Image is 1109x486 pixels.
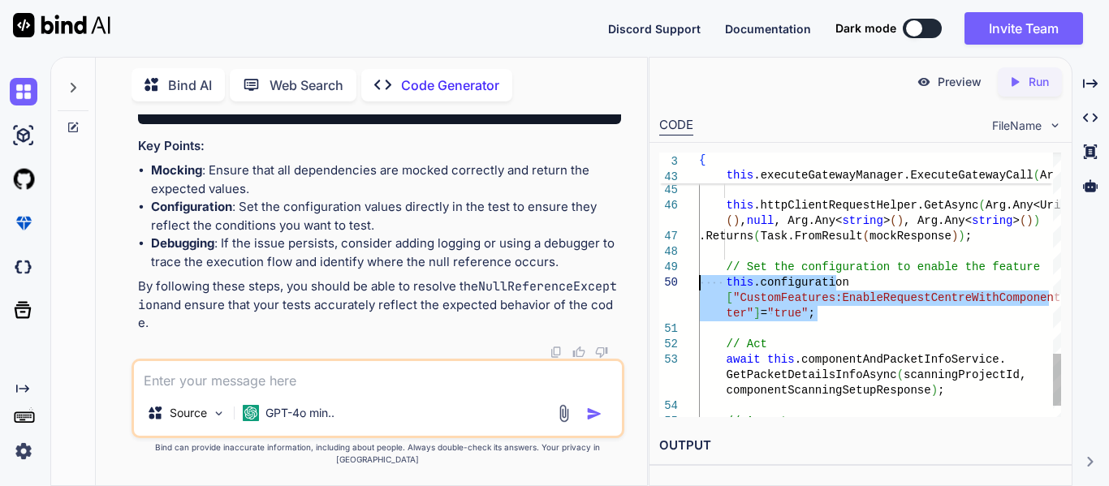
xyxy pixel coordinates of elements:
img: icon [586,406,602,422]
div: 52 [659,337,678,352]
div: 51 [659,321,678,337]
div: 47 [659,229,678,244]
p: Web Search [270,75,343,95]
span: ( [897,368,904,381]
p: Bind AI [168,75,212,95]
img: Bind AI [13,13,110,37]
span: string [842,214,882,227]
span: ] [753,307,760,320]
span: { [699,153,706,166]
div: 49 [659,260,678,275]
img: copy [550,346,563,359]
strong: Mocking [151,162,202,178]
div: 55 [659,414,678,429]
span: scanningProjectId, [904,368,1026,381]
span: "true" [767,307,808,320]
span: ( [863,230,870,243]
span: ; [965,230,972,243]
img: dislike [595,346,608,359]
span: .executeGatewayManager.ExecuteGatewayCall [753,169,1033,182]
span: Arg. [1040,169,1068,182]
p: Run [1029,74,1049,90]
h3: Key Points: [138,137,621,156]
p: Preview [938,74,982,90]
img: githubLight [10,166,37,193]
span: ( [978,199,985,212]
span: ) [1033,214,1040,227]
span: ) [958,230,964,243]
div: 54 [659,398,678,414]
span: ) [897,214,904,227]
span: > [883,214,890,227]
span: this [727,276,754,289]
span: = [761,307,767,320]
img: premium [10,209,37,237]
span: .httpClientRequestHelper.GetAsync [753,199,978,212]
span: , Arg.Any< [774,214,842,227]
span: , Arg.Any< [904,214,972,227]
span: null [747,214,775,227]
span: 43 [659,170,678,185]
img: ai-studio [10,122,37,149]
p: Source [170,405,207,421]
img: like [572,346,585,359]
li: : Ensure that all dependencies are mocked correctly and return the expected values. [151,161,621,198]
p: GPT-4o min.. [265,405,334,421]
span: ) [951,230,958,243]
span: // Set the configuration to enable the feature [727,260,1040,273]
span: ) [1026,214,1033,227]
button: Documentation [725,20,811,37]
span: Documentation [725,22,811,36]
span: ( [1033,169,1040,182]
span: Discord Support [608,22,701,36]
button: Invite Team [964,12,1083,45]
div: 46 [659,198,678,213]
img: chevron down [1048,118,1062,132]
code: NullReferenceException [138,278,617,313]
img: Pick Models [212,406,226,420]
strong: Debugging [151,235,214,251]
span: ( [1020,214,1026,227]
img: darkCloudIdeIcon [10,253,37,281]
span: [ [727,291,733,304]
span: ) [733,214,740,227]
span: mockResponse [870,230,951,243]
span: this [767,353,795,366]
div: CODE [659,116,693,135]
span: ; [808,307,814,320]
span: // Act [727,338,767,351]
span: .componentAndPacketInfoService. [795,353,1006,366]
span: .configuration [753,276,849,289]
span: ( [890,214,896,227]
p: By following these steps, you should be able to resolve the and ensure that your tests accurately... [138,277,621,333]
strong: Configuration [151,199,232,214]
span: 3 [659,154,678,170]
img: settings [10,437,37,465]
span: "CustomFeatures:EnableRequestCentreWithComponentFi [733,291,1074,304]
img: chat [10,78,37,105]
li: : If the issue persists, consider adding logging or using a debugger to trace the execution flow ... [151,234,621,271]
span: ( [753,230,760,243]
span: Arg.Any<Uri> [986,199,1068,212]
button: Discord Support [608,20,701,37]
span: string [972,214,1012,227]
span: GetPacketDetailsInfoAsync [727,368,897,381]
span: , [740,214,746,227]
div: 48 [659,244,678,260]
p: Bind can provide inaccurate information, including about people. Always double-check its answers.... [132,441,624,466]
div: 50 [659,275,678,290]
div: 45 [659,183,678,198]
span: Dark mode [835,20,896,37]
span: FileName [992,118,1042,134]
div: 53 [659,352,678,368]
img: attachment [554,404,573,423]
img: preview [917,75,931,89]
span: ter" [727,307,754,320]
span: ( [727,214,733,227]
span: this [727,169,754,182]
span: Task.FromResult [761,230,863,243]
p: Code Generator [401,75,499,95]
span: .Returns [699,230,753,243]
img: GPT-4o mini [243,405,259,421]
span: > [1013,214,1020,227]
